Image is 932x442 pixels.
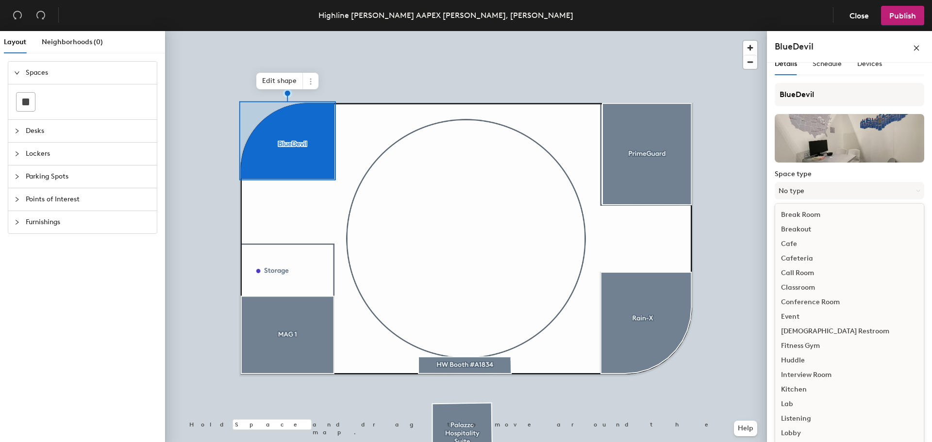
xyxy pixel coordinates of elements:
[857,60,882,68] span: Devices
[14,219,20,225] span: collapsed
[775,222,924,237] div: Breakout
[775,411,924,426] div: Listening
[14,174,20,180] span: collapsed
[14,151,20,157] span: collapsed
[775,237,924,251] div: Cafe
[775,182,924,199] button: No type
[26,62,151,84] span: Spaces
[775,324,924,339] div: [DEMOGRAPHIC_DATA] Restroom
[31,6,50,25] button: Redo (⌘ + ⇧ + Z)
[775,295,924,310] div: Conference Room
[775,280,924,295] div: Classroom
[26,120,151,142] span: Desks
[775,114,924,163] img: The space named BlueDevil
[775,40,814,53] h4: BlueDevil
[775,310,924,324] div: Event
[841,6,877,25] button: Close
[775,397,924,411] div: Lab
[775,426,924,441] div: Lobby
[775,266,924,280] div: Call Room
[775,60,797,68] span: Details
[734,421,757,436] button: Help
[775,353,924,368] div: Huddle
[881,6,924,25] button: Publish
[775,170,924,178] label: Space type
[775,339,924,353] div: Fitness Gym
[849,11,869,20] span: Close
[42,38,103,46] span: Neighborhoods (0)
[775,208,924,222] div: Break Room
[26,211,151,233] span: Furnishings
[813,60,842,68] span: Schedule
[318,9,573,21] div: Highline [PERSON_NAME] AAPEX [PERSON_NAME], [PERSON_NAME]
[913,45,920,51] span: close
[775,251,924,266] div: Cafeteria
[14,196,20,202] span: collapsed
[8,6,27,25] button: Undo (⌘ + Z)
[26,143,151,165] span: Lockers
[256,73,303,89] span: Edit shape
[26,188,151,211] span: Points of Interest
[14,70,20,76] span: expanded
[775,368,924,382] div: Interview Room
[889,11,916,20] span: Publish
[26,165,151,188] span: Parking Spots
[14,128,20,134] span: collapsed
[4,38,26,46] span: Layout
[775,382,924,397] div: Kitchen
